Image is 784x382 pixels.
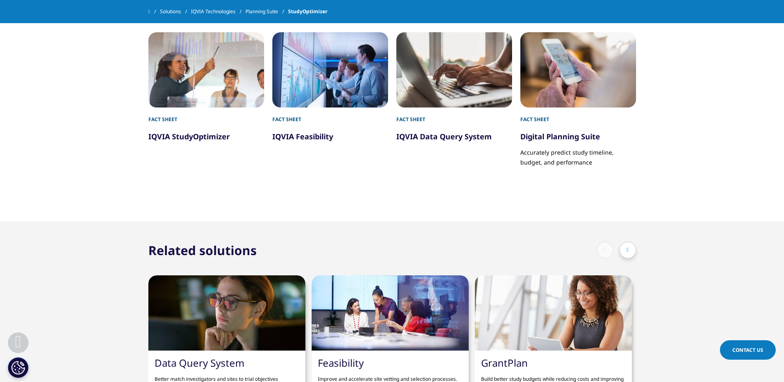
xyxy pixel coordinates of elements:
div: 1 / 4 [148,32,264,167]
a: IQVIA Feasibility [272,131,333,141]
a: IQVIA Technologies [191,4,245,19]
div: 4 / 4 [520,32,636,167]
div: Fact Sheet [396,107,512,123]
div: Fact Sheet [272,107,388,123]
a: IQVIA Data Query System [396,131,492,141]
p: Accurately predict study timeline, budget, and performance [520,141,636,167]
a: Contact Us [720,340,776,360]
a: Solutions [160,4,191,19]
button: Cookies Settings [8,357,29,378]
span: StudyOptimizer [288,4,327,19]
div: 2 / 4 [272,32,388,167]
h2: Related solutions [148,242,257,259]
div: 3 / 4 [396,32,512,167]
span: Contact Us [732,346,763,353]
a: Planning Suite [245,4,288,19]
a: Data Query System [155,356,244,370]
a: Feasibility [318,356,364,370]
div: Fact Sheet [520,107,636,123]
a: IQVIA StudyOptimizer [148,131,230,141]
div: Fact Sheet [148,107,264,123]
a: Digital Planning Suite [520,131,600,141]
a: GrantPlan [481,356,528,370]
